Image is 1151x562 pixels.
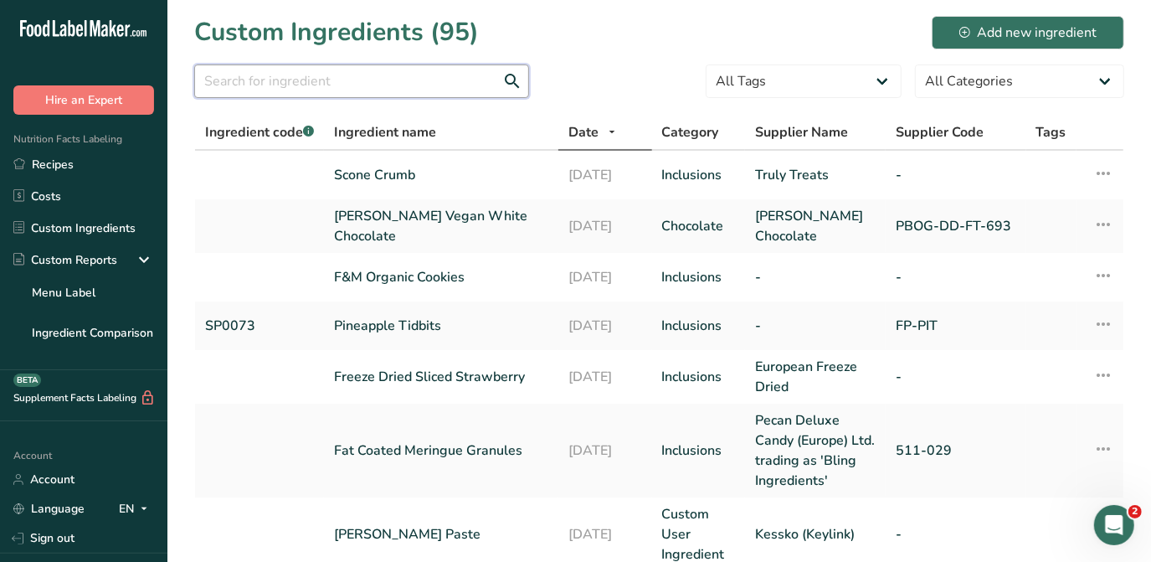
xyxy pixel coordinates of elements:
a: SP0073 [205,316,314,336]
div: Custom Reports [13,251,117,269]
h1: Custom Ingredients (95) [194,13,479,51]
a: - [755,316,876,336]
a: - [896,165,1016,185]
a: Kessko (Keylink) [755,524,876,544]
a: - [896,267,1016,287]
a: [DATE] [568,367,642,387]
a: F&M Organic Cookies [334,267,547,287]
a: European Freeze Dried [755,357,876,397]
span: Date [568,122,599,142]
span: Supplier Name [755,122,848,142]
a: [PERSON_NAME] Paste [334,524,547,544]
a: Inclusions [662,367,736,387]
a: Pineapple Tidbits [334,316,547,336]
a: Scone Crumb [334,165,547,185]
a: [DATE] [568,216,642,236]
a: [DATE] [568,165,642,185]
button: Add new ingredient [932,16,1124,49]
button: Hire an Expert [13,85,154,115]
div: BETA [13,374,41,387]
a: [DATE] [568,267,642,287]
a: [PERSON_NAME] Vegan White Chocolate [334,206,547,246]
span: Supplier Code [896,122,984,142]
iframe: Intercom live chat [1094,505,1134,545]
span: Tags [1036,122,1066,142]
a: [PERSON_NAME] Chocolate [755,206,876,246]
a: Chocolate [662,216,736,236]
a: - [896,524,1016,544]
a: [DATE] [568,316,642,336]
a: - [755,267,876,287]
span: Ingredient name [334,122,436,142]
input: Search for ingredient [194,64,529,98]
a: Truly Treats [755,165,876,185]
a: [DATE] [568,524,642,544]
a: FP-PIT [896,316,1016,336]
a: PBOG-DD-FT-693 [896,216,1016,236]
div: EN [119,499,154,519]
div: Add new ingredient [959,23,1097,43]
span: 2 [1128,505,1142,518]
span: Ingredient code [205,123,314,142]
a: 511-029 [896,441,1016,461]
a: [DATE] [568,441,642,461]
a: Inclusions [662,441,736,461]
a: Inclusions [662,165,736,185]
a: Fat Coated Meringue Granules [334,441,547,461]
a: Freeze Dried Sliced Strawberry [334,367,547,387]
span: Category [662,122,719,142]
a: Language [13,494,85,523]
a: Inclusions [662,267,736,287]
a: Pecan Deluxe Candy (Europe) Ltd. trading as 'Bling Ingredients' [755,410,876,491]
a: Inclusions [662,316,736,336]
a: - [896,367,1016,387]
